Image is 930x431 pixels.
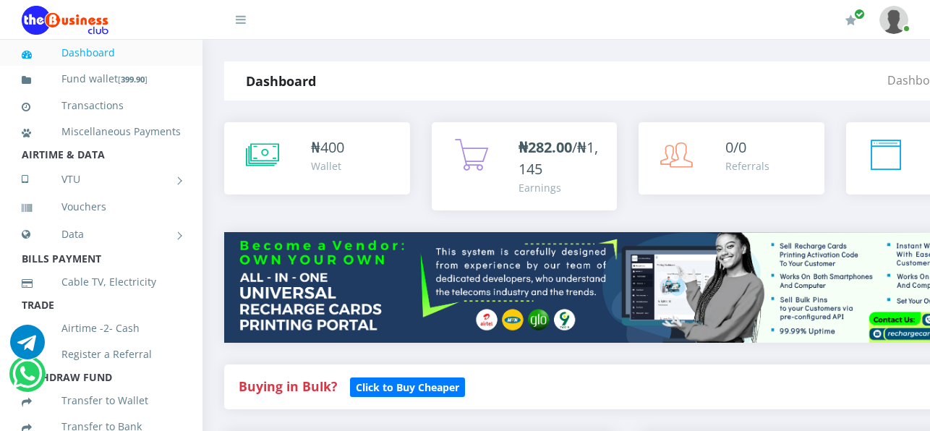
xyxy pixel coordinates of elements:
[854,9,865,20] span: Renew/Upgrade Subscription
[320,137,344,157] span: 400
[432,122,618,210] a: ₦282.00/₦1,145 Earnings
[239,377,337,395] strong: Buying in Bulk?
[845,14,856,26] i: Renew/Upgrade Subscription
[311,137,344,158] div: ₦
[519,137,572,157] b: ₦282.00
[118,74,148,85] small: [ ]
[311,158,344,174] div: Wallet
[10,336,45,359] a: Chat for support
[22,190,181,223] a: Vouchers
[22,338,181,371] a: Register a Referral
[22,6,108,35] img: Logo
[725,158,769,174] div: Referrals
[22,384,181,417] a: Transfer to Wallet
[22,161,181,197] a: VTU
[22,62,181,96] a: Fund wallet[399.90]
[639,122,824,195] a: 0/0 Referrals
[22,265,181,299] a: Cable TV, Electricity
[22,312,181,345] a: Airtime -2- Cash
[246,72,316,90] strong: Dashboard
[519,180,603,195] div: Earnings
[350,377,465,395] a: Click to Buy Cheaper
[356,380,459,394] b: Click to Buy Cheaper
[22,36,181,69] a: Dashboard
[121,74,145,85] b: 399.90
[22,89,181,122] a: Transactions
[12,367,42,391] a: Chat for support
[22,216,181,252] a: Data
[519,137,598,179] span: /₦1,145
[22,115,181,148] a: Miscellaneous Payments
[224,122,410,195] a: ₦400 Wallet
[725,137,746,157] span: 0/0
[879,6,908,34] img: User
